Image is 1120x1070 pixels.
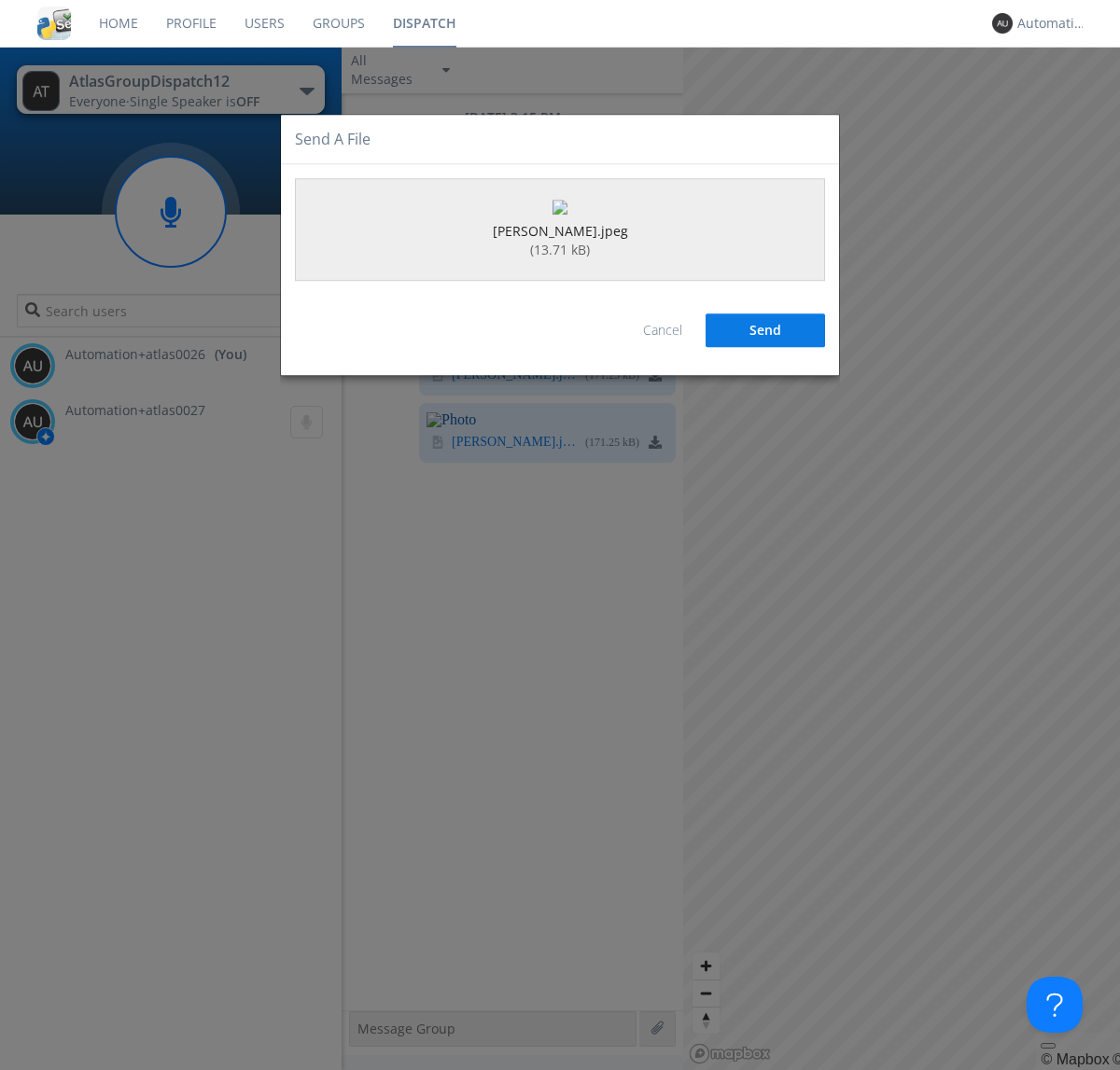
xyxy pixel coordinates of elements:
[992,13,1013,34] img: 373638.png
[493,223,628,242] div: [PERSON_NAME].jpeg
[706,314,825,348] button: Send
[643,322,682,340] a: Cancel
[1017,14,1087,33] div: Automation+atlas0026
[37,7,71,40] img: cddb5a64eb264b2086981ab96f4c1ba7
[295,129,371,150] h4: Send a file
[553,201,567,215] img: b4cb9cd7-8810-4462-8e53-60eb83e4c630
[530,242,590,260] div: ( 13.71 kB )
